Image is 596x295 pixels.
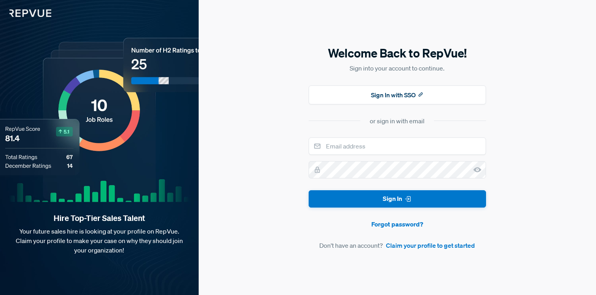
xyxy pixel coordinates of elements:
div: or sign in with email [370,116,425,126]
button: Sign In [309,190,486,208]
a: Forgot password? [309,219,486,229]
a: Claim your profile to get started [386,241,475,250]
button: Sign In with SSO [309,85,486,104]
h5: Welcome Back to RepVue! [309,45,486,61]
p: Sign into your account to continue. [309,63,486,73]
strong: Hire Top-Tier Sales Talent [13,213,186,223]
input: Email address [309,137,486,155]
p: Your future sales hire is looking at your profile on RepVue. Claim your profile to make your case... [13,226,186,255]
article: Don't have an account? [309,241,486,250]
